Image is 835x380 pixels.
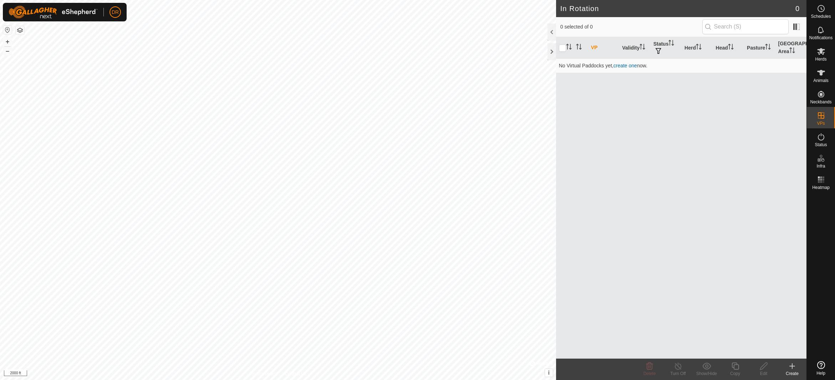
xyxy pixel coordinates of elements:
button: – [3,47,12,55]
span: VPs [817,121,825,125]
th: [GEOGRAPHIC_DATA] Area [775,37,806,59]
p-sorticon: Activate to sort [668,41,674,47]
span: Status [815,143,827,147]
a: Privacy Policy [250,371,276,377]
a: create one [613,63,637,68]
th: Status [651,37,682,59]
span: Schedules [811,14,831,19]
th: Validity [619,37,650,59]
th: Pasture [744,37,775,59]
p-sorticon: Activate to sort [576,45,582,51]
th: VP [588,37,619,59]
span: Animals [813,78,829,83]
a: Help [807,358,835,378]
span: i [548,370,549,376]
p-sorticon: Activate to sort [765,45,771,51]
span: Notifications [809,36,833,40]
p-sorticon: Activate to sort [696,45,702,51]
button: + [3,37,12,46]
p-sorticon: Activate to sort [789,48,795,54]
p-sorticon: Activate to sort [566,45,572,51]
th: Head [713,37,744,59]
span: Delete [643,371,656,376]
div: Copy [721,370,749,377]
input: Search (S) [702,19,789,34]
button: Reset Map [3,26,12,34]
div: Turn Off [664,370,692,377]
span: 0 [795,3,799,14]
span: Neckbands [810,100,831,104]
span: Infra [816,164,825,168]
img: Gallagher Logo [9,6,98,19]
div: Create [778,370,806,377]
a: Contact Us [285,371,306,377]
span: DR [112,9,119,16]
th: Herd [682,37,713,59]
div: Edit [749,370,778,377]
span: 0 selected of 0 [560,23,702,31]
p-sorticon: Activate to sort [640,45,645,51]
span: Heatmap [812,185,830,190]
div: Show/Hide [692,370,721,377]
span: Help [816,371,825,375]
p-sorticon: Activate to sort [728,45,734,51]
h2: In Rotation [560,4,795,13]
span: Herds [815,57,826,61]
td: No Virtual Paddocks yet, now. [556,58,806,73]
button: Map Layers [16,26,24,35]
button: i [545,369,553,377]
